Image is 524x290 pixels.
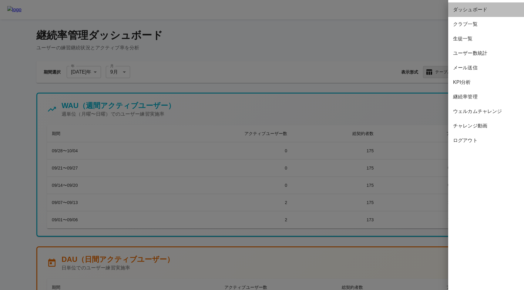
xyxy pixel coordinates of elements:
[453,21,519,28] span: クラブ一覧
[453,79,519,86] span: KPI分析
[453,137,519,144] span: ログアウト
[448,90,524,104] div: 継続率管理
[453,64,519,71] span: メール送信
[453,50,519,57] span: ユーザー数統計
[448,133,524,148] div: ログアウト
[453,35,519,42] span: 生徒一覧
[453,122,519,130] span: チャレンジ動画
[448,17,524,31] div: クラブ一覧
[448,2,524,17] div: ダッシュボード
[453,93,519,101] span: 継続率管理
[448,119,524,133] div: チャレンジ動画
[448,104,524,119] div: ウェルカムチャレンジ
[448,46,524,61] div: ユーザー数統計
[448,31,524,46] div: 生徒一覧
[448,61,524,75] div: メール送信
[448,75,524,90] div: KPI分析
[453,108,519,115] span: ウェルカムチャレンジ
[453,6,519,13] span: ダッシュボード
